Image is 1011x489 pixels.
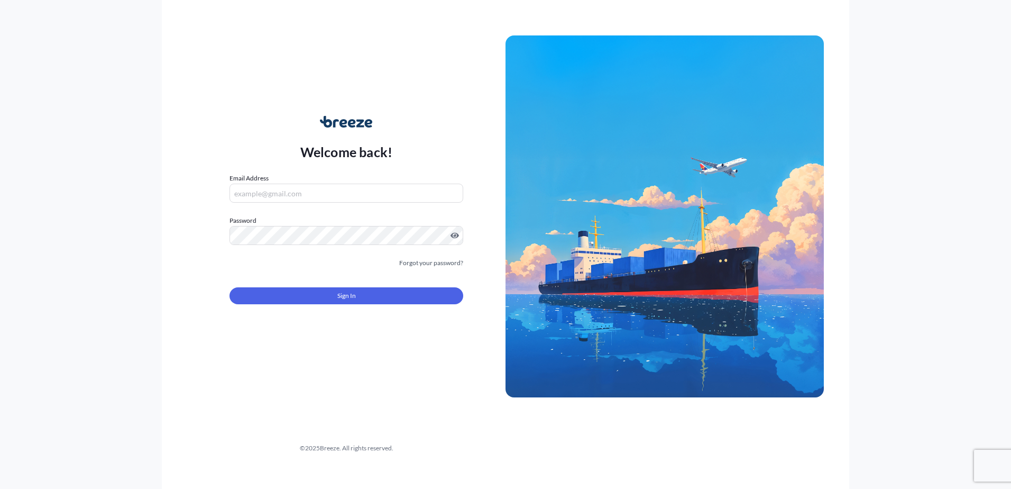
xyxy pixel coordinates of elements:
[451,231,459,240] button: Show password
[399,258,463,268] a: Forgot your password?
[229,215,463,226] label: Password
[229,173,269,184] label: Email Address
[337,291,356,301] span: Sign In
[505,35,824,397] img: Ship illustration
[229,184,463,203] input: example@gmail.com
[229,287,463,304] button: Sign In
[300,143,393,160] p: Welcome back!
[187,443,505,454] div: © 2025 Breeze. All rights reserved.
